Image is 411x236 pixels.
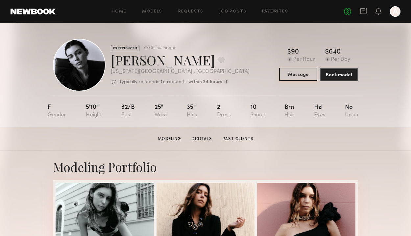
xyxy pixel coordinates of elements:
[119,80,187,84] p: Typically responds to requests
[320,68,358,81] button: Book model
[86,105,102,118] div: 5'10"
[291,49,299,56] div: 90
[178,10,204,14] a: Requests
[219,10,247,14] a: Job Posts
[251,105,265,118] div: 10
[121,105,135,118] div: 32/b
[390,6,400,17] a: A
[279,68,317,81] button: Message
[220,136,256,142] a: Past Clients
[325,49,329,56] div: $
[112,10,127,14] a: Home
[284,105,294,118] div: Brn
[48,105,66,118] div: F
[329,49,341,56] div: 640
[345,105,358,118] div: No
[187,105,197,118] div: 35"
[155,105,167,118] div: 25"
[331,57,350,63] div: Per Day
[111,69,250,75] div: [US_STATE][GEOGRAPHIC_DATA] , [GEOGRAPHIC_DATA]
[287,49,291,56] div: $
[262,10,288,14] a: Favorites
[293,57,315,63] div: Per Hour
[155,136,184,142] a: Modeling
[53,158,358,175] div: Modeling Portfolio
[142,10,162,14] a: Models
[189,136,215,142] a: Digitals
[111,51,250,69] div: [PERSON_NAME]
[217,105,231,118] div: 2
[149,46,176,50] div: Online 1hr ago
[188,80,222,84] b: within 24 hours
[314,105,325,118] div: Hzl
[111,45,139,51] div: EXPERIENCED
